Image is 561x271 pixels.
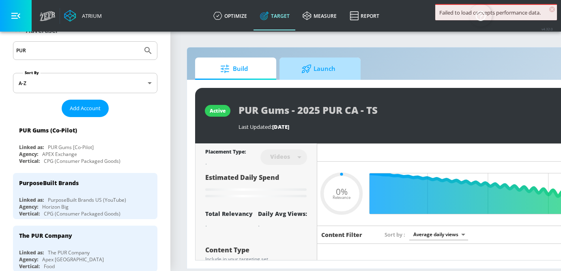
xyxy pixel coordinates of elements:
[48,196,126,203] div: PurposeBuilt Brands US (YouTube)
[266,153,294,160] div: Videos
[409,229,468,240] div: Average daily views
[48,144,94,151] div: PUR Gums [Co-Pilot]
[321,231,362,239] h6: Content Filter
[13,173,157,219] div: PurposeBuilt BrandsLinked as:PurposeBuilt Brands US (YouTube)Agency:Horizon BigVertical:CPG (Cons...
[44,263,55,270] div: Food
[19,249,44,256] div: Linked as:
[42,151,77,158] div: APEX Exchange
[16,45,139,56] input: Search by name
[205,173,279,182] span: Estimated Daily Spend
[13,120,157,166] div: PUR Gums (Co-Pilot)Linked as:PUR Gums [Co-Pilot]Agency:APEX ExchangeVertical:CPG (Consumer Packag...
[272,123,289,130] span: [DATE]
[439,9,553,16] div: Failed to load concepts performance data.
[48,249,90,256] div: The PUR Company
[343,1,386,30] a: Report
[62,100,109,117] button: Add Account
[205,257,307,262] div: Include in your targeting set
[205,173,307,200] div: Estimated Daily Spend
[19,256,38,263] div: Agency:
[139,42,157,60] button: Submit Search
[44,158,120,164] div: CPG (Consumer Packaged Goods)
[333,196,350,200] span: Relevance
[19,179,79,187] div: PurposeBuilt Brands
[13,73,157,93] div: A-Z
[296,1,343,30] a: measure
[19,210,40,217] div: Vertical:
[19,203,38,210] div: Agency:
[336,187,348,196] span: 0%
[19,263,40,270] div: Vertical:
[19,158,40,164] div: Vertical:
[19,232,72,239] div: The PUR Company
[19,144,44,151] div: Linked as:
[469,4,492,27] button: Open Resource Center
[210,107,226,114] div: active
[205,210,253,218] div: Total Relevancy
[258,210,307,218] div: Daily Avg Views:
[19,151,38,158] div: Agency:
[70,104,101,113] span: Add Account
[64,10,102,22] a: Atrium
[79,12,102,19] div: Atrium
[19,126,77,134] div: PUR Gums (Co-Pilot)
[542,27,553,31] span: v 4.32.0
[19,196,44,203] div: Linked as:
[288,59,349,79] span: Launch
[205,148,246,157] div: Placement Type:
[205,247,307,253] div: Content Type
[207,1,254,30] a: optimize
[203,59,265,79] span: Build
[42,256,104,263] div: Apex [GEOGRAPHIC_DATA]
[23,70,41,75] label: Sort By
[42,203,69,210] div: Horizon Big
[549,6,555,12] span: ×
[385,231,405,238] span: Sort by
[254,1,296,30] a: Target
[44,210,120,217] div: CPG (Consumer Packaged Goods)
